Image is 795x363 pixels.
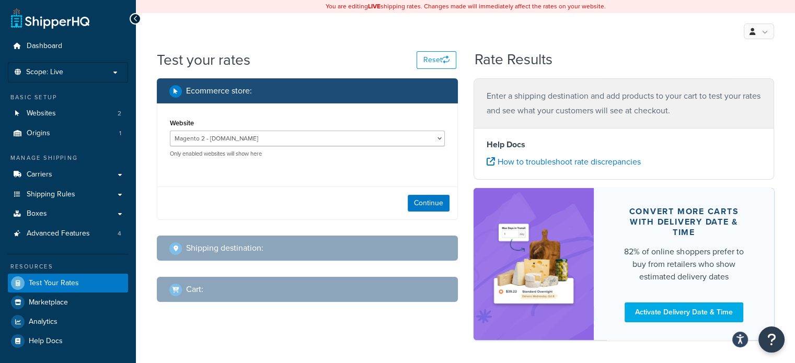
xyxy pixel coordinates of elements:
span: Boxes [27,209,47,218]
span: Advanced Features [27,229,90,238]
p: Enter a shipping destination and add products to your cart to test your rates and see what your c... [487,89,762,118]
button: Open Resource Center [758,326,785,353]
div: Resources [8,262,128,271]
div: 82% of online shoppers prefer to buy from retailers who show estimated delivery dates [619,245,749,283]
h1: Test your rates [157,50,250,70]
span: Marketplace [29,298,68,307]
li: Advanced Features [8,224,128,243]
a: Websites2 [8,104,128,123]
img: feature-image-ddt-36eae7f7280da8017bfb280eaccd9c446f90b1fe08728e4019434db127062ab4.png [489,204,578,324]
span: Shipping Rules [27,190,75,199]
p: Only enabled websites will show here [170,150,445,158]
a: Dashboard [8,37,128,56]
span: Carriers [27,170,52,179]
button: Continue [408,195,450,212]
div: Basic Setup [8,93,128,102]
div: Convert more carts with delivery date & time [619,206,749,238]
h2: Ecommerce store : [186,86,252,96]
a: Activate Delivery Date & Time [625,302,743,322]
b: LIVE [368,2,381,11]
a: Carriers [8,165,128,184]
h2: Shipping destination : [186,243,263,253]
a: Analytics [8,312,128,331]
span: Help Docs [29,337,63,346]
span: 2 [118,109,121,118]
span: 1 [119,129,121,138]
a: Advanced Features4 [8,224,128,243]
h2: Cart : [186,285,203,294]
div: Manage Shipping [8,154,128,162]
span: Scope: Live [26,68,63,77]
h4: Help Docs [487,138,762,151]
a: Test Your Rates [8,274,128,292]
span: Origins [27,129,50,138]
button: Reset [417,51,456,69]
a: Help Docs [8,332,128,350]
span: 4 [118,229,121,238]
span: Websites [27,109,56,118]
a: Boxes [8,204,128,224]
span: Analytics [29,318,57,326]
span: Dashboard [27,42,62,51]
h2: Rate Results [475,52,552,68]
a: How to troubleshoot rate discrepancies [487,156,641,168]
a: Marketplace [8,293,128,312]
li: Websites [8,104,128,123]
span: Test Your Rates [29,279,79,288]
label: Website [170,119,194,127]
li: Origins [8,124,128,143]
a: Origins1 [8,124,128,143]
a: Shipping Rules [8,185,128,204]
